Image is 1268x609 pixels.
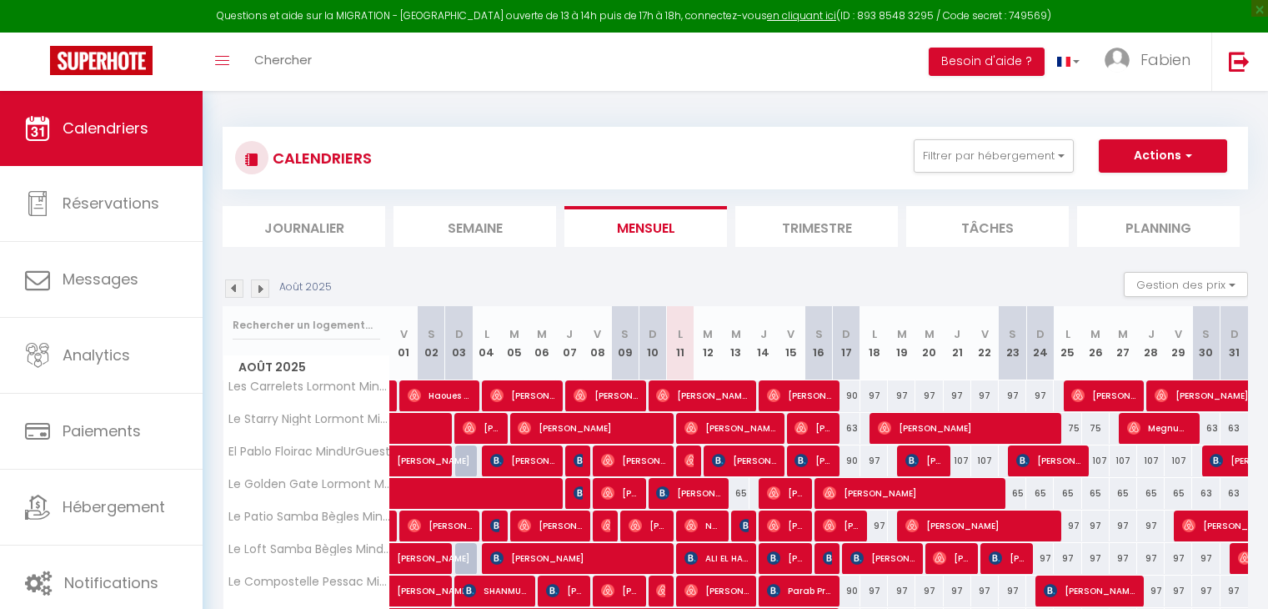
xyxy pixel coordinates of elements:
th: 19 [888,306,915,380]
div: 65 [1165,478,1192,509]
div: 65 [1082,478,1110,509]
div: 97 [915,576,943,606]
div: 97 [1082,543,1110,574]
abbr: V [981,326,989,342]
div: 97 [888,576,915,606]
span: [PERSON_NAME] [1044,575,1135,606]
p: Août 2025 [279,279,332,295]
span: Analytics [63,345,130,365]
span: [PERSON_NAME] [767,510,804,541]
span: El Pablo Floirac MindUrGuest [226,445,390,458]
abbr: L [1065,326,1070,342]
button: Actions [1099,139,1227,173]
div: 65 [999,478,1026,509]
a: [PERSON_NAME] [390,445,418,477]
div: 97 [860,511,888,541]
th: 07 [556,306,584,380]
th: 28 [1137,306,1165,380]
div: 97 [1082,511,1110,541]
abbr: V [400,326,408,342]
div: 97 [1137,543,1165,574]
span: [PERSON_NAME] [850,542,915,574]
th: 04 [473,306,500,380]
span: Messages [63,269,138,289]
a: [PERSON_NAME] [390,511,398,542]
span: Les Carrelets Lormont MindUrGuest [226,380,393,393]
span: [PERSON_NAME] [546,575,583,606]
span: [PERSON_NAME] [574,380,638,411]
span: [PERSON_NAME] [905,445,942,476]
span: Haoues Seniguer [408,380,472,411]
span: [PERSON_NAME] [684,412,776,444]
li: Semaine [393,206,556,247]
span: [PERSON_NAME] [408,510,472,541]
div: 97 [1026,543,1054,574]
a: [PERSON_NAME] [390,576,418,607]
div: 97 [971,380,999,411]
th: 23 [999,306,1026,380]
span: [PERSON_NAME] [823,477,997,509]
span: Hébergement [63,496,165,517]
div: 97 [1165,543,1192,574]
span: [PERSON_NAME] [601,510,610,541]
span: Parab Pratibha [767,575,831,606]
div: 97 [860,576,888,606]
span: [PERSON_NAME] [397,566,474,598]
span: ALI EL HAIRECH [684,542,749,574]
span: [PERSON_NAME] [656,477,720,509]
abbr: J [954,326,960,342]
div: 63 [833,413,860,444]
div: 90 [833,380,860,411]
th: 01 [390,306,418,380]
span: Le Compostelle Pessac MindUrGuest [226,576,393,588]
div: 97 [1026,380,1054,411]
img: ... [1105,48,1130,73]
abbr: M [897,326,907,342]
span: [PERSON_NAME] [574,477,583,509]
li: Tâches [906,206,1069,247]
abbr: J [1148,326,1155,342]
th: 25 [1054,306,1081,380]
span: [PERSON_NAME] [767,380,831,411]
abbr: V [594,326,601,342]
a: [PERSON_NAME] [390,543,418,575]
th: 27 [1110,306,1137,380]
th: 08 [584,306,611,380]
span: [PERSON_NAME] [601,477,638,509]
abbr: M [703,326,713,342]
th: 24 [1026,306,1054,380]
span: [PERSON_NAME] [767,477,804,509]
div: 90 [833,445,860,476]
th: 15 [777,306,804,380]
abbr: D [455,326,464,342]
span: Le Golden Gate Lormont MindUrGuest [226,478,393,491]
span: [PERSON_NAME]-[PERSON_NAME] [823,510,860,541]
abbr: L [678,326,683,342]
span: V. Haenen [574,445,583,476]
div: 63 [1220,413,1248,444]
th: 11 [667,306,694,380]
span: Ngoc Ha [684,510,721,541]
span: Réservations [63,193,159,214]
abbr: M [1090,326,1100,342]
span: [PERSON_NAME] [712,445,776,476]
abbr: S [1202,326,1210,342]
img: Super Booking [50,46,153,75]
abbr: V [787,326,794,342]
span: [PERSON_NAME] [601,445,665,476]
abbr: J [760,326,767,342]
th: 12 [694,306,722,380]
abbr: J [566,326,573,342]
th: 26 [1082,306,1110,380]
button: Gestion des prix [1124,272,1248,297]
abbr: S [428,326,435,342]
span: [PERSON_NAME] [397,534,474,566]
th: 03 [445,306,473,380]
th: 09 [611,306,639,380]
span: Megnum Gurung [1127,412,1191,444]
th: 22 [971,306,999,380]
div: 97 [915,380,943,411]
span: [PERSON_NAME] [905,510,1052,541]
span: [PERSON_NAME] [518,510,582,541]
li: Mensuel [564,206,727,247]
